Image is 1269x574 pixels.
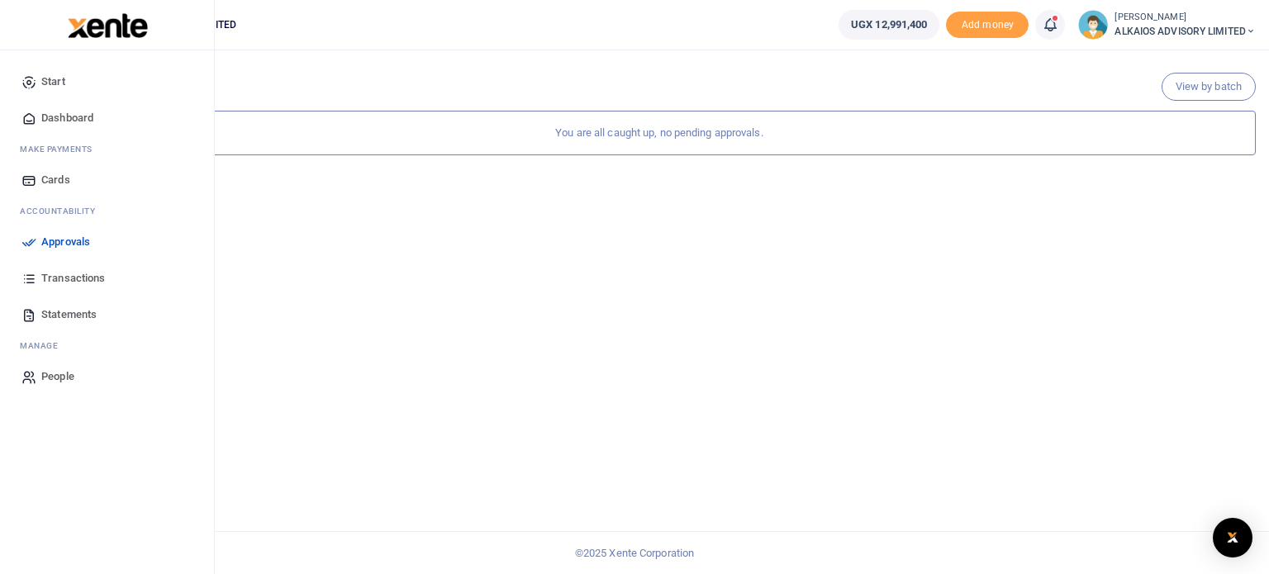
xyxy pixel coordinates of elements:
li: M [13,333,201,358]
span: Approvals [41,234,90,250]
a: Approvals [13,224,201,260]
li: Toup your wallet [946,12,1029,39]
a: Dashboard [13,100,201,136]
a: Start [13,64,201,100]
span: Cards [41,172,70,188]
div: Open Intercom Messenger [1213,518,1252,557]
div: You are all caught up, no pending approvals. [63,111,1256,155]
a: Cards [13,162,201,198]
a: profile-user [PERSON_NAME] ALKAIOS ADVISORY LIMITED [1078,10,1256,40]
span: Start [41,74,65,90]
span: Dashboard [41,110,93,126]
a: View by batch [1162,73,1256,101]
a: Transactions [13,260,201,296]
span: ake Payments [28,143,93,155]
h4: Pending your approval [63,71,1256,89]
img: logo-large [68,13,148,38]
span: People [41,368,74,385]
span: anage [28,339,59,352]
a: People [13,358,201,395]
li: Ac [13,198,201,224]
img: profile-user [1078,10,1108,40]
a: Statements [13,296,201,333]
small: [PERSON_NAME] [1115,11,1256,25]
span: Transactions [41,270,105,287]
a: logo-small logo-large logo-large [66,18,148,31]
a: UGX 12,991,400 [839,10,939,40]
li: Wallet ballance [832,10,946,40]
a: Add money [946,17,1029,30]
span: Add money [946,12,1029,39]
span: Statements [41,306,97,323]
span: ALKAIOS ADVISORY LIMITED [1115,24,1256,39]
span: countability [32,205,95,217]
span: UGX 12,991,400 [851,17,927,33]
li: M [13,136,201,162]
